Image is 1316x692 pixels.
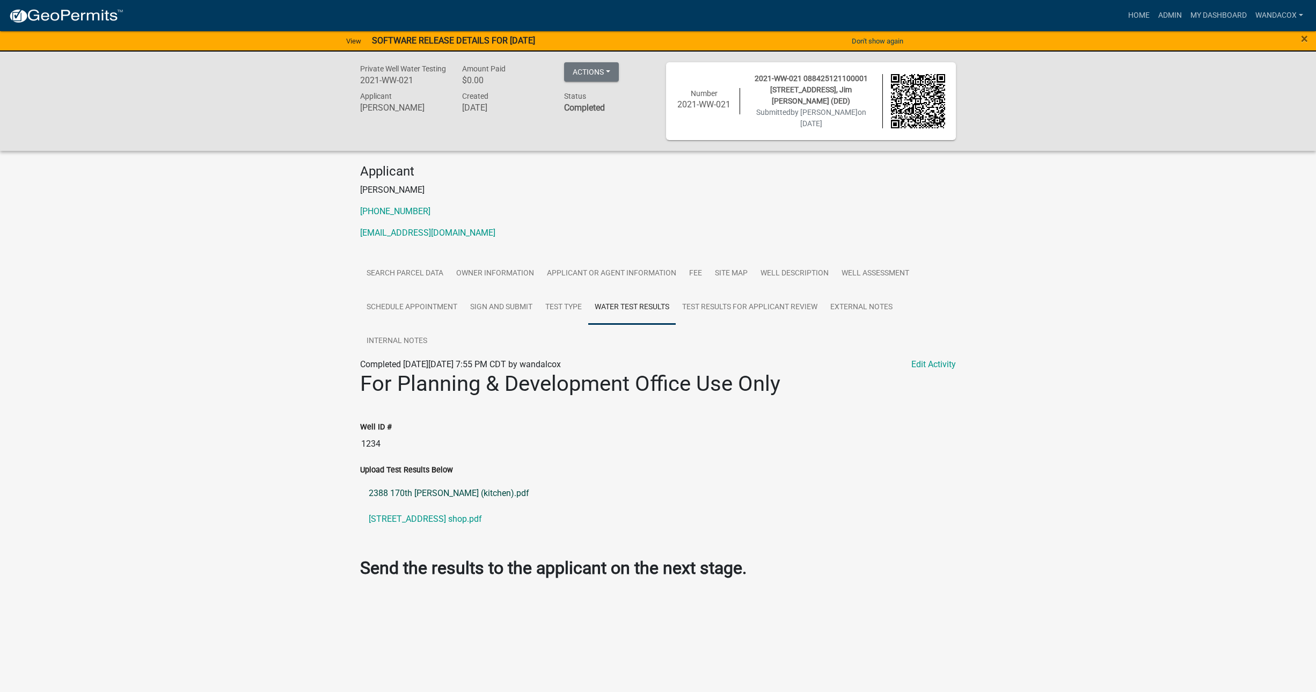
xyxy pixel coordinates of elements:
[1301,31,1308,46] span: ×
[911,358,956,371] a: Edit Activity
[464,290,539,325] a: Sign and Submit
[360,290,464,325] a: Schedule Appointment
[677,99,732,110] h6: 2021-WW-021
[1124,5,1154,26] a: Home
[564,92,586,100] span: Status
[539,290,588,325] a: Test Type
[824,290,899,325] a: External Notes
[1251,5,1307,26] a: WandaCox
[1186,5,1251,26] a: My Dashboard
[360,206,430,216] a: [PHONE_NUMBER]
[450,257,540,291] a: Owner Information
[360,75,446,85] h6: 2021-WW-021
[462,75,548,85] h6: $0.00
[564,103,605,113] strong: Completed
[791,108,858,116] span: by [PERSON_NAME]
[676,290,824,325] a: Test Results for Applicant Review
[683,257,708,291] a: Fee
[891,74,946,129] img: QR code
[360,467,453,474] label: Upload Test Results Below
[360,480,956,506] a: 2388 170th [PERSON_NAME] (kitchen).pdf
[342,32,365,50] a: View
[540,257,683,291] a: Applicant or Agent Information
[755,74,868,105] span: 2021-WW-021 088425121100001 [STREET_ADDRESS], Jim [PERSON_NAME] (DED)
[360,92,392,100] span: Applicant
[360,359,561,369] span: Completed [DATE][DATE] 7:55 PM CDT by wandalcox
[360,371,956,397] h1: For Planning & Development Office Use Only
[372,35,535,46] strong: SOFTWARE RELEASE DETAILS FOR [DATE]
[1154,5,1186,26] a: Admin
[360,558,747,578] b: Send the results to the applicant on the next stage.
[754,257,835,291] a: Well Description
[462,92,488,100] span: Created
[847,32,908,50] button: Don't show again
[360,164,956,179] h4: Applicant
[360,506,956,532] a: [STREET_ADDRESS] shop.pdf
[360,103,446,113] h6: [PERSON_NAME]
[1301,32,1308,45] button: Close
[835,257,916,291] a: Well Assessment
[462,103,548,113] h6: [DATE]
[691,89,718,98] span: Number
[360,64,446,73] span: Private Well Water Testing
[360,424,392,431] label: Well ID #
[360,184,956,196] p: [PERSON_NAME]
[360,228,495,238] a: [EMAIL_ADDRESS][DOMAIN_NAME]
[708,257,754,291] a: Site Map
[756,108,866,128] span: Submitted on [DATE]
[564,62,619,82] button: Actions
[588,290,676,325] a: Water Test Results
[462,64,506,73] span: Amount Paid
[360,324,434,359] a: Internal Notes
[360,257,450,291] a: Search Parcel Data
